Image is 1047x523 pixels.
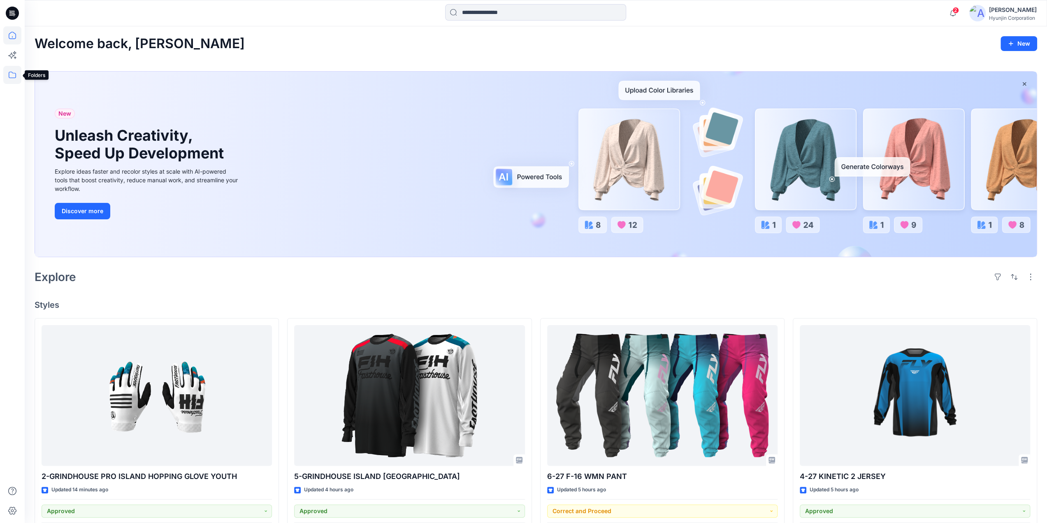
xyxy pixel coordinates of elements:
a: 2-GRINDHOUSE PRO ISLAND HOPPING GLOVE YOUTH [42,325,272,466]
button: New [1001,36,1037,51]
p: 2-GRINDHOUSE PRO ISLAND HOPPING GLOVE YOUTH [42,471,272,482]
p: 5-GRINDHOUSE ISLAND [GEOGRAPHIC_DATA] [294,471,525,482]
span: 2 [952,7,959,14]
p: Updated 4 hours ago [304,486,353,494]
p: 6-27 F-16 WMN PANT [547,471,778,482]
p: Updated 5 hours ago [810,486,859,494]
a: 6-27 F-16 WMN PANT [547,325,778,466]
button: Discover more [55,203,110,219]
h2: Explore [35,270,76,284]
h4: Styles [35,300,1037,310]
p: 4-27 KINETIC 2 JERSEY [800,471,1030,482]
h1: Unleash Creativity, Speed Up Development [55,127,228,162]
div: Hyunjin Corporation [989,15,1037,21]
img: avatar [969,5,986,21]
div: Explore ideas faster and recolor styles at scale with AI-powered tools that boost creativity, red... [55,167,240,193]
p: Updated 5 hours ago [557,486,606,494]
p: Updated 14 minutes ago [51,486,108,494]
h2: Welcome back, [PERSON_NAME] [35,36,245,51]
div: [PERSON_NAME] [989,5,1037,15]
span: New [58,109,71,119]
a: 5-GRINDHOUSE ISLAND HOPPING JERSEY [294,325,525,466]
a: Discover more [55,203,240,219]
a: 4-27 KINETIC 2 JERSEY [800,325,1030,466]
